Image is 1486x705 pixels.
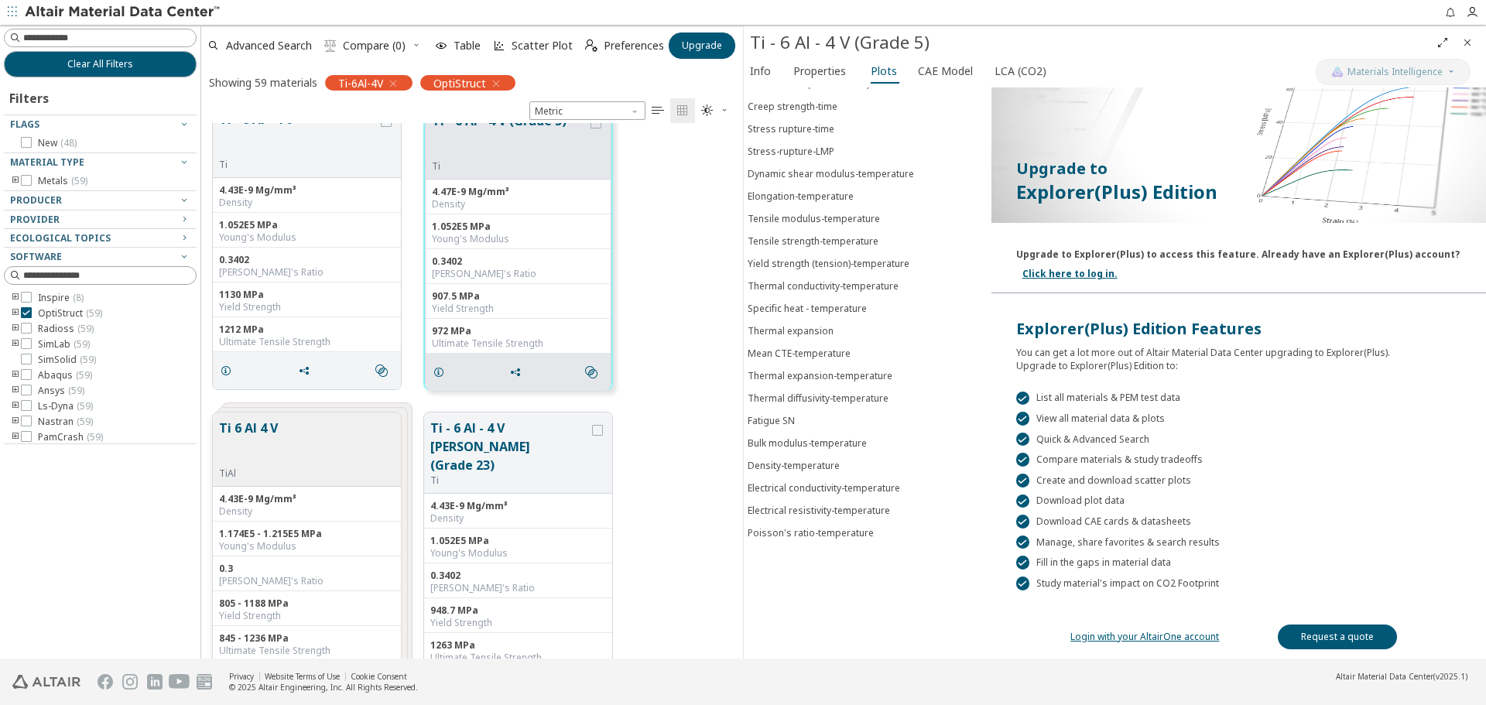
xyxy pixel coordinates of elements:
div: Mean CTE-temperature [748,347,851,360]
div: Ti [432,160,587,173]
a: Website Terms of Use [265,671,340,682]
button: Poisson's ratio-temperature [744,522,991,544]
a: Privacy [229,671,254,682]
button: Software [4,248,197,266]
p: Upgrade to [1016,158,1461,180]
div: Bulk modulus-temperature [748,436,867,450]
div: Creep strength-time [748,100,837,113]
button: Tile View [670,98,695,123]
span: Material Type [10,156,84,169]
div: Study material's impact on CO2 Footprint [1016,577,1461,590]
a: Click here to log in. [1022,267,1118,280]
button: Electrical resistivity-temperature [744,499,991,522]
i: toogle group [10,338,21,351]
span: Producer [10,193,62,207]
button: AI CopilotMaterials Intelligence [1316,59,1471,85]
div: Density [430,512,606,525]
button: Similar search [578,357,611,388]
div: [PERSON_NAME]'s Ratio [219,266,395,279]
span: ( 8 ) [73,291,84,304]
button: Tensile strength-temperature [744,230,991,252]
div: Young's Modulus [219,231,395,244]
button: Creep strength-time [744,95,991,118]
div: Density [219,505,395,518]
i: toogle group [10,369,21,382]
i: toogle group [10,307,21,320]
div:  [1016,412,1030,426]
span: PamCrash [38,431,103,443]
span: Software [10,250,62,263]
div: Density [432,198,604,210]
button: Producer [4,191,197,210]
span: ( 48 ) [60,136,77,149]
div: Poisson's ratio-temperature [748,526,874,539]
div: 972 MPa [432,325,604,337]
div: © 2025 Altair Engineering, Inc. All Rights Reserved. [229,682,418,693]
button: Theme [695,98,735,123]
span: OptiStruct [433,76,486,90]
span: Ti-6Al-4V [338,76,383,90]
div: Ultimate Tensile Strength [432,337,604,350]
button: Dynamic shear modulus-temperature [744,163,991,185]
div: Stress-rupture-LMP [748,145,834,158]
div: Electrical conductivity-temperature [748,481,900,495]
div: Yield Strength [430,617,606,629]
i: toogle group [10,431,21,443]
button: Stress rupture-time [744,118,991,140]
div: Filters [4,77,56,115]
div:  [1016,536,1030,549]
img: Altair Engineering [12,675,80,689]
span: ( 59 ) [80,353,96,366]
span: ( 59 ) [68,384,84,397]
button: Close [1455,30,1480,55]
button: Tensile modulus-temperature [744,207,991,230]
a: Login with your AltairOne account [1070,630,1219,643]
div: Yield Strength [432,303,604,315]
div: Create and download scatter plots [1016,474,1461,488]
img: AI Copilot [1331,66,1344,78]
div: 845 - 1236 MPa [219,632,395,645]
span: ( 59 ) [86,306,102,320]
span: Metric [529,101,645,120]
button: Table View [645,98,670,123]
button: Similar search [368,355,401,386]
div: 4.43E-9 Mg/mm³ [430,500,606,512]
div: Density-temperature [748,459,840,472]
span: SimLab [38,338,90,351]
div: Elongation-temperature [748,190,854,203]
i: toogle group [10,400,21,412]
span: Ansys [38,385,84,397]
button: Ti - 6 Al - 4 V [PERSON_NAME] (Grade 23) [430,419,589,474]
div: 4.43E-9 Mg/mm³ [219,493,395,505]
i: toogle group [10,323,21,335]
button: Share [291,355,324,386]
button: Bulk modulus-temperature [744,432,991,454]
div: Showing 59 materials [209,75,317,90]
div: Yield strength (tension)-temperature [748,257,909,270]
span: Properties [793,59,846,84]
div: 0.3402 [430,570,606,582]
button: Specific heat - temperature [744,297,991,320]
div: Ti - 6 Al - 4 V (Grade 5) [750,30,1430,55]
div: Thermal expansion [748,324,834,337]
div: 4.47E-9 Mg/mm³ [432,186,604,198]
div: Ti [219,159,378,171]
div: Quick & Advanced Search [1016,433,1461,447]
span: ( 59 ) [87,430,103,443]
span: ( 59 ) [74,337,90,351]
div: 0.3402 [219,254,395,266]
span: ( 59 ) [71,174,87,187]
div:  [1016,577,1030,590]
button: Thermal expansion-temperature [744,364,991,387]
div: [PERSON_NAME]'s Ratio [219,575,395,587]
div: Young's Modulus [219,540,395,553]
div: Thermal conductivity-temperature [748,279,899,293]
div: Electrical resistivity-temperature [748,504,890,517]
div: 0.3402 [432,255,604,268]
button: Yield strength (tension)-temperature [744,252,991,275]
div: 948.7 MPa [430,604,606,617]
span: CAE Model [918,59,973,84]
button: Elongation-temperature [744,185,991,207]
i: toogle group [10,292,21,304]
span: Inspire [38,292,84,304]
